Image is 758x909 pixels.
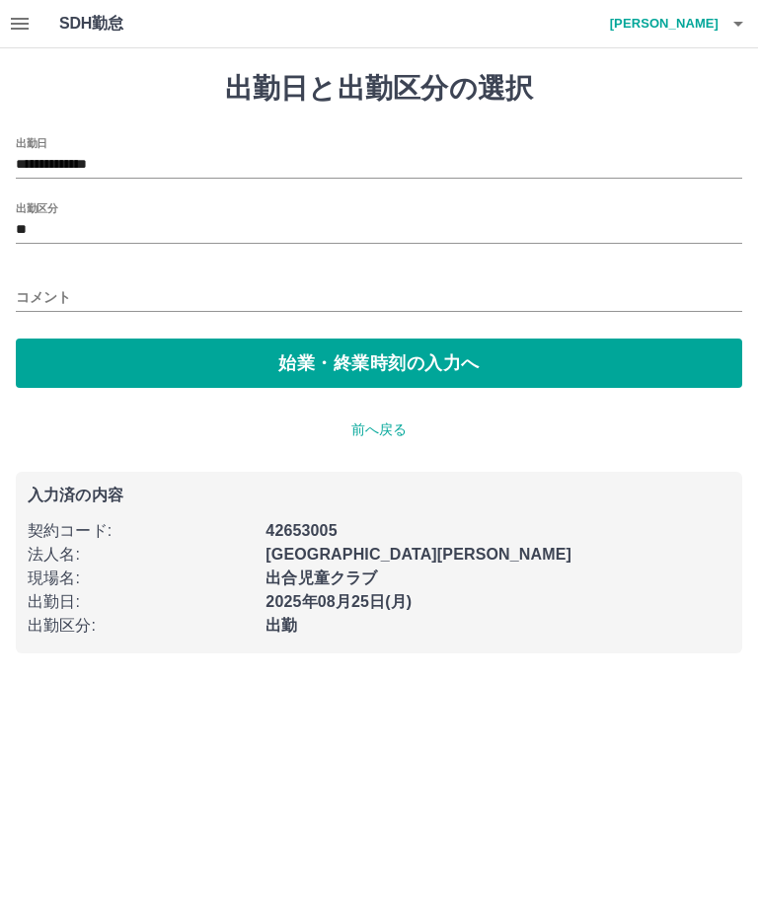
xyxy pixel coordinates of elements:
b: 出合児童クラブ [265,569,377,586]
p: 契約コード : [28,519,254,543]
p: 現場名 : [28,567,254,590]
label: 出勤区分 [16,200,57,215]
p: 出勤区分 : [28,614,254,638]
b: 2025年08月25日(月) [265,593,412,610]
button: 始業・終業時刻の入力へ [16,339,742,388]
p: 法人名 : [28,543,254,567]
b: 出勤 [265,617,297,634]
b: 42653005 [265,522,337,539]
label: 出勤日 [16,135,47,150]
h1: 出勤日と出勤区分の選択 [16,72,742,106]
p: 入力済の内容 [28,488,730,503]
b: [GEOGRAPHIC_DATA][PERSON_NAME] [265,546,571,563]
p: 出勤日 : [28,590,254,614]
p: 前へ戻る [16,419,742,440]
